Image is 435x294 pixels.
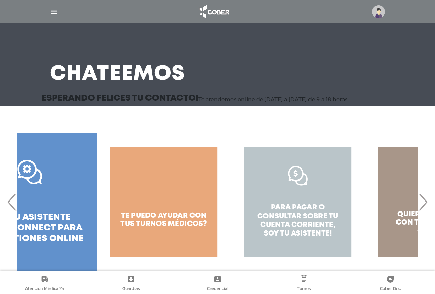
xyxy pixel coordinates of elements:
p: Te atendemos online de [DATE] a [DATE] de 9 a 18 horas. [198,96,348,103]
a: para pagar o consultar sobre tu cuenta corriente, soy tu asistente! [244,147,351,257]
span: Turnos [297,286,311,292]
span: soy tu asistente! [263,230,331,237]
a: Guardias [88,275,174,293]
span: para [271,205,290,211]
img: Cober_menu-lines-white.svg [50,8,58,16]
a: Atención Médica Ya [1,275,88,293]
span: Credencial [207,286,228,292]
span: Previous [6,183,19,220]
span: pagar o consultar sobre tu cuenta corriente, [257,205,338,228]
span: Guardias [122,286,140,292]
img: profile-placeholder.svg [372,5,385,18]
a: Cober Doc [347,275,434,293]
span: Next [416,183,429,220]
h3: Esperando felices tu contacto! [42,94,198,103]
h3: Chateemos [50,65,185,83]
span: Atención Médica Ya [25,286,64,292]
img: logo_cober_home-white.png [196,3,232,20]
a: Turnos [261,275,347,293]
a: Credencial [174,275,261,293]
span: Cober Doc [380,286,401,292]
